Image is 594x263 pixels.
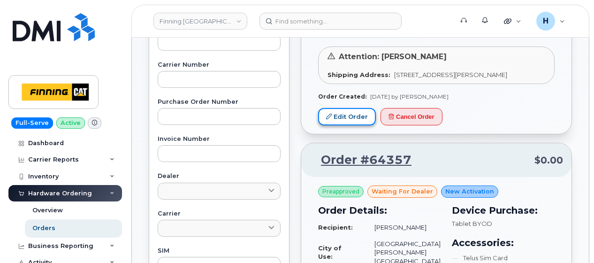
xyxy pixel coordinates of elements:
[318,244,342,261] strong: City of Use:
[452,236,555,250] h3: Accessories:
[158,99,281,105] label: Purchase Order Number
[158,248,281,254] label: SIM
[153,13,247,30] a: Finning Canada
[327,71,390,78] strong: Shipping Address:
[318,93,366,100] strong: Order Created:
[394,71,507,78] span: [STREET_ADDRESS][PERSON_NAME]
[158,136,281,142] label: Invoice Number
[366,219,441,236] td: [PERSON_NAME]
[318,203,441,217] h3: Order Details:
[322,187,359,196] span: Preapproved
[452,203,555,217] h3: Device Purchase:
[452,220,492,227] span: Tablet BYOD
[543,15,548,27] span: H
[445,187,494,196] span: New Activation
[310,152,411,169] a: Order #64357
[372,187,433,196] span: waiting for dealer
[259,13,402,30] input: Find something...
[158,62,281,68] label: Carrier Number
[339,52,447,61] span: Attention: [PERSON_NAME]
[318,224,353,231] strong: Recipient:
[158,173,281,179] label: Dealer
[318,108,376,125] a: Edit Order
[530,12,571,31] div: hakaur@dminc.com
[452,254,555,263] li: Telus Sim Card
[370,93,449,100] span: [DATE] by [PERSON_NAME]
[381,108,442,125] button: Cancel Order
[158,211,281,217] label: Carrier
[534,154,563,167] span: $0.00
[497,12,528,31] div: Quicklinks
